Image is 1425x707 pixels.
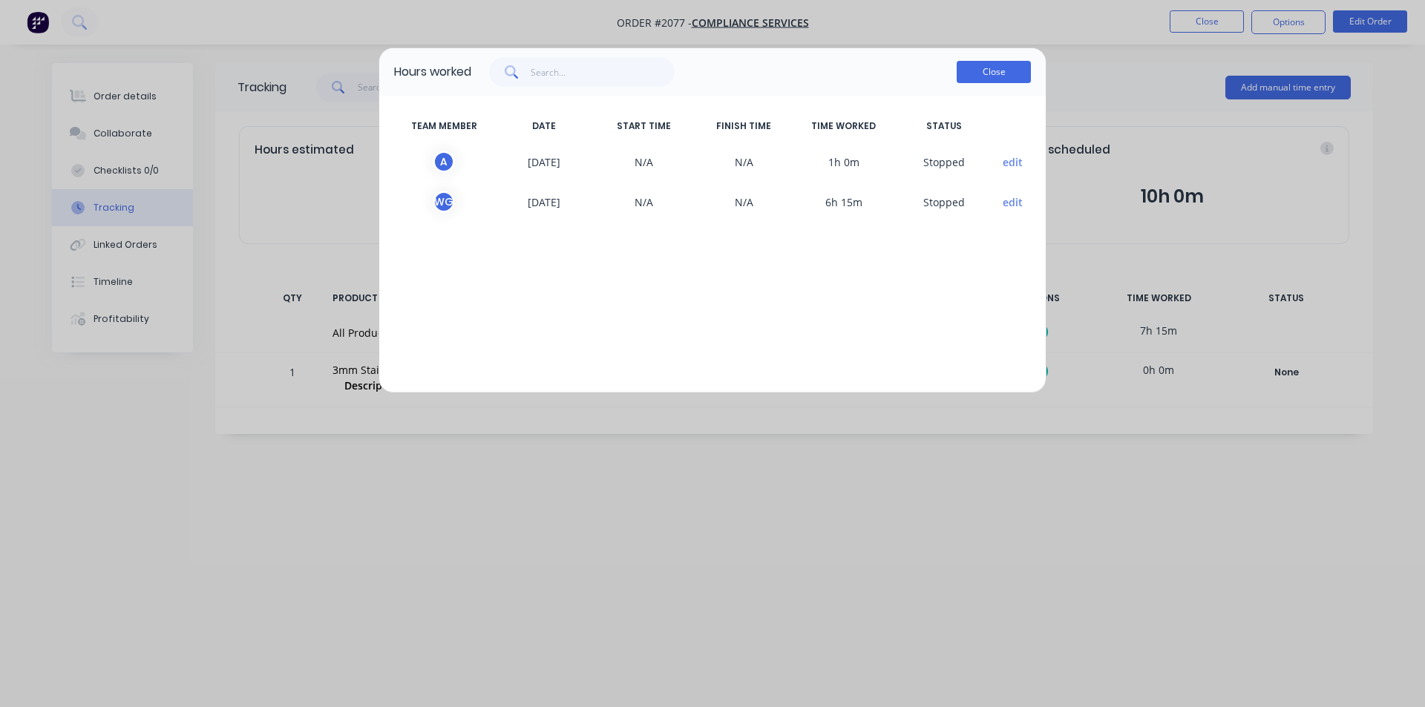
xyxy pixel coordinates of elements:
span: 6h 15m [794,191,894,213]
span: N/A [694,191,794,213]
span: S topped [894,151,994,173]
div: A [433,151,455,173]
span: 1h 0m [794,151,894,173]
span: N/A [594,151,694,173]
div: W G [433,191,455,213]
span: STATUS [894,119,994,133]
span: DATE [494,119,594,133]
span: [DATE] [494,191,594,213]
span: [DATE] [494,151,594,173]
span: S topped [894,191,994,213]
span: START TIME [594,119,694,133]
input: Search... [531,57,675,87]
button: Close [957,61,1031,83]
span: TIME WORKED [794,119,894,133]
button: edit [1003,154,1023,170]
button: edit [1003,194,1023,210]
span: N/A [594,191,694,213]
div: Hours worked [394,63,471,81]
span: N/A [694,151,794,173]
span: TEAM MEMBER [394,119,494,133]
span: FINISH TIME [694,119,794,133]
